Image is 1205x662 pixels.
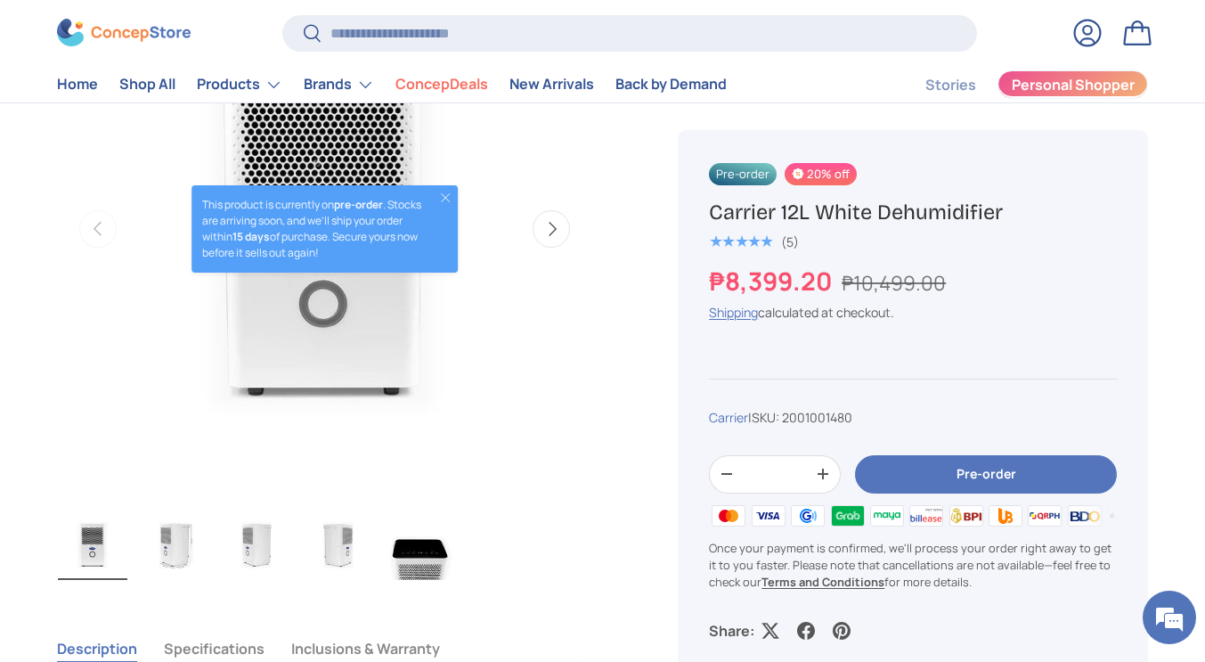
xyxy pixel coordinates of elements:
[709,199,1117,226] h1: Carrier 12L White Dehumidifier
[709,409,748,426] a: Carrier
[855,455,1117,494] button: Pre-order
[119,68,175,102] a: Shop All
[709,303,1117,322] div: calculated at checkout.
[57,67,727,102] nav: Primary
[709,540,1117,592] p: Once your payment is confirmed, we'll process your order right away to get it to you faster. Plea...
[709,503,748,529] img: master
[58,509,127,580] img: carrier-dehumidifier-12-liter-full-view-concepstore
[709,163,777,185] span: Pre-order
[386,509,455,580] img: carrier-dehumidifier-12-liter-top-with-buttons-view-concepstore
[232,229,270,244] strong: 15 days
[867,503,907,529] img: maya
[57,68,98,102] a: Home
[1025,503,1064,529] img: qrph
[785,163,857,185] span: 20% off
[709,264,836,298] strong: ₱8,399.20
[709,233,772,249] div: 5.0 out of 5.0 stars
[842,269,946,297] s: ₱10,499.00
[748,409,852,426] span: |
[709,233,772,250] span: ★★★★★
[186,67,293,102] summary: Products
[907,503,946,529] img: billease
[57,20,191,47] img: ConcepStore
[986,503,1025,529] img: ubp
[827,503,867,529] img: grabpay
[749,503,788,529] img: visa
[997,70,1148,99] a: Personal Shopper
[615,68,727,102] a: Back by Demand
[1065,503,1104,529] img: bdo
[781,235,799,249] div: (5)
[140,509,209,580] img: carrier-dehumidifier-12-liter-left-side-with-dimensions-view-concepstore
[782,409,852,426] span: 2001001480
[202,197,423,261] p: This product is currently on . Stocks are arriving soon, and we’ll ship your order within of purc...
[304,509,373,580] img: carrier-dehumidifier-12-liter-right-side-view-concepstore
[883,67,1148,102] nav: Secondary
[1012,78,1135,93] span: Personal Shopper
[761,575,884,591] a: Terms and Conditions
[709,231,799,250] a: 5.0 out of 5.0 stars (5)
[293,67,385,102] summary: Brands
[334,197,383,212] strong: pre-order
[395,68,488,102] a: ConcepDeals
[1104,503,1144,529] img: metrobank
[947,503,986,529] img: bpi
[709,620,754,642] p: Share:
[509,68,594,102] a: New Arrivals
[925,68,976,102] a: Stories
[788,503,827,529] img: gcash
[709,304,758,321] a: Shipping
[752,409,779,426] span: SKU:
[222,509,291,580] img: carrier-dehumidifier-12-liter-left-side-view-concepstore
